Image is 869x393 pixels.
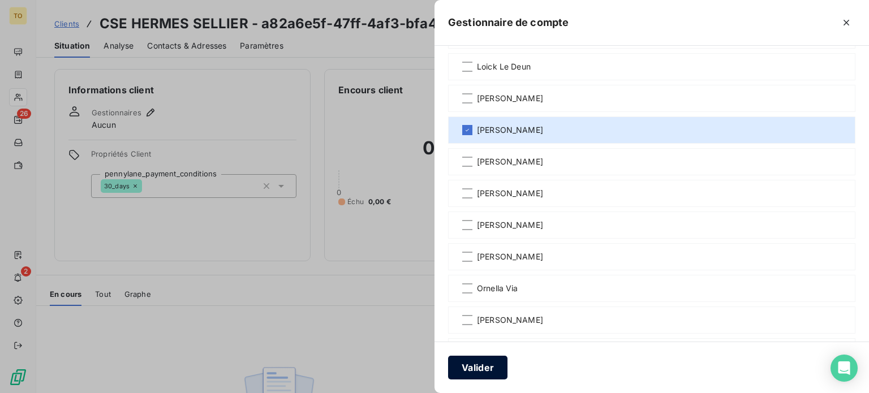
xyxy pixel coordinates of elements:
[477,251,543,262] span: [PERSON_NAME]
[477,61,531,72] span: Loick Le Deun
[477,93,543,104] span: [PERSON_NAME]
[477,124,543,136] span: [PERSON_NAME]
[477,314,543,326] span: [PERSON_NAME]
[448,356,507,379] button: Valider
[448,15,569,31] h5: Gestionnaire de compte
[477,283,518,294] span: Ornella Via
[477,219,543,231] span: [PERSON_NAME]
[477,188,543,199] span: [PERSON_NAME]
[477,156,543,167] span: [PERSON_NAME]
[831,355,858,382] div: Open Intercom Messenger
